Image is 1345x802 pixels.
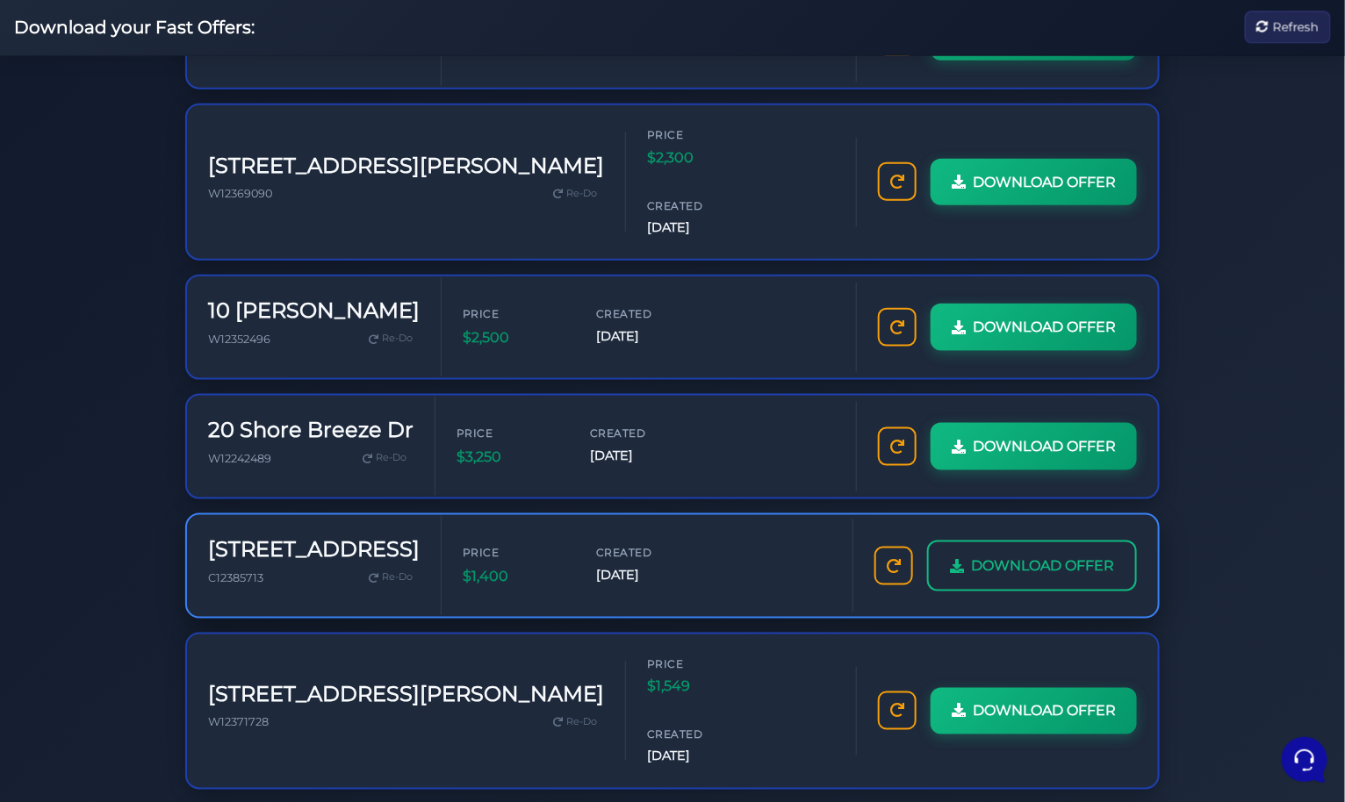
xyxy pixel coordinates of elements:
[931,159,1137,206] a: DOWNLOAD OFFER
[208,333,270,346] span: W12352496
[362,566,420,589] a: Re-Do
[219,317,323,331] a: Open Help Center
[457,425,562,441] span: Price
[272,588,295,604] p: Help
[931,688,1137,735] a: DOWNLOAD OFFER
[74,126,278,144] span: Aura
[596,544,701,561] span: Created
[463,544,568,561] span: Price
[28,317,119,331] span: Find an Answer
[74,215,270,233] p: You: I know I can change it on PDF I just want it to always be like this since I have to change e...
[596,565,701,585] span: [DATE]
[973,316,1116,339] span: DOWNLOAD OFFER
[122,563,230,604] button: Messages
[356,447,414,469] a: Re-Do
[596,305,701,322] span: Created
[647,727,752,743] span: Created
[927,541,1137,591] a: DOWNLOAD OFFER
[566,715,597,731] span: Re-Do
[208,571,263,584] span: C12385713
[229,563,337,604] button: Help
[28,98,142,112] span: Your Conversations
[208,537,420,562] h3: [STREET_ADDRESS]
[973,435,1116,458] span: DOWNLOAD OFFER
[1278,734,1331,786] iframe: Customerly Messenger Launcher
[931,423,1137,470] a: DOWNLOAD OFFER
[151,588,201,604] p: Messages
[382,569,413,585] span: Re-Do
[208,418,414,443] h3: 20 Shore Breeze Dr
[1273,18,1319,38] span: Refresh
[973,171,1116,194] span: DOWNLOAD OFFER
[362,327,420,350] a: Re-Do
[546,183,604,205] a: Re-Do
[463,305,568,322] span: Price
[463,565,568,588] span: $1,400
[647,747,752,767] span: [DATE]
[208,154,604,179] h3: [STREET_ADDRESS][PERSON_NAME]
[463,326,568,349] span: $2,500
[647,126,752,143] span: Price
[208,298,420,324] h3: 10 [PERSON_NAME]
[457,446,562,469] span: $3,250
[931,304,1137,351] a: DOWNLOAD OFFER
[74,194,270,211] span: Aura
[53,588,83,604] p: Home
[376,450,406,466] span: Re-Do
[647,655,752,672] span: Price
[14,18,255,39] h2: Download your Fast Offers:
[647,218,752,238] span: [DATE]
[546,712,604,734] a: Re-Do
[971,555,1114,577] span: DOWNLOAD OFFER
[284,98,323,112] a: See all
[280,194,323,210] p: 5mo ago
[74,147,278,165] p: You: Please this is urgent I cannot write offers and I have offers that need to be written up
[40,354,287,372] input: Search for an Article...
[28,247,323,282] button: Start a Conversation
[21,187,330,240] a: AuraYou:I know I can change it on PDF I just want it to always be like this since I have to chang...
[566,186,597,202] span: Re-Do
[289,126,323,142] p: [DATE]
[647,147,752,169] span: $2,300
[14,14,295,70] h2: Hello [PERSON_NAME] 👋
[14,563,122,604] button: Home
[126,257,246,271] span: Start a Conversation
[208,683,604,708] h3: [STREET_ADDRESS][PERSON_NAME]
[590,446,695,466] span: [DATE]
[1245,11,1331,44] button: Refresh
[382,331,413,347] span: Re-Do
[208,187,272,200] span: W12369090
[28,128,63,163] img: dark
[647,197,752,214] span: Created
[208,716,269,729] span: W12371728
[28,196,63,231] img: dark
[647,676,752,698] span: $1,549
[596,326,701,347] span: [DATE]
[590,425,695,441] span: Created
[973,700,1116,723] span: DOWNLOAD OFFER
[208,452,271,465] span: W12242489
[21,119,330,172] a: AuraYou:Please this is urgent I cannot write offers and I have offers that need to be written up[...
